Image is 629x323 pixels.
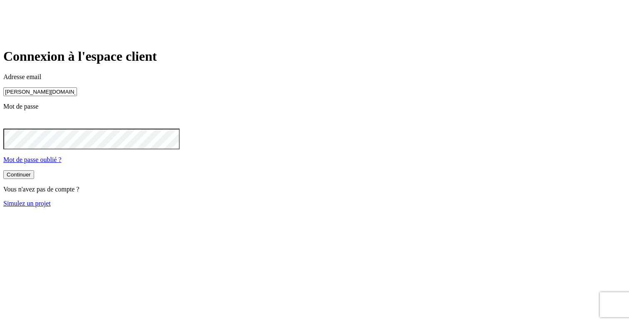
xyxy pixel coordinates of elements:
h1: Connexion à l'espace client [3,49,626,64]
button: Continuer [3,170,34,179]
a: Simulez un projet [3,200,51,207]
p: Vous n'avez pas de compte ? [3,186,626,193]
p: Adresse email [3,73,626,81]
div: Continuer [7,171,31,178]
a: Mot de passe oublié ? [3,156,62,163]
p: Mot de passe [3,103,626,110]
